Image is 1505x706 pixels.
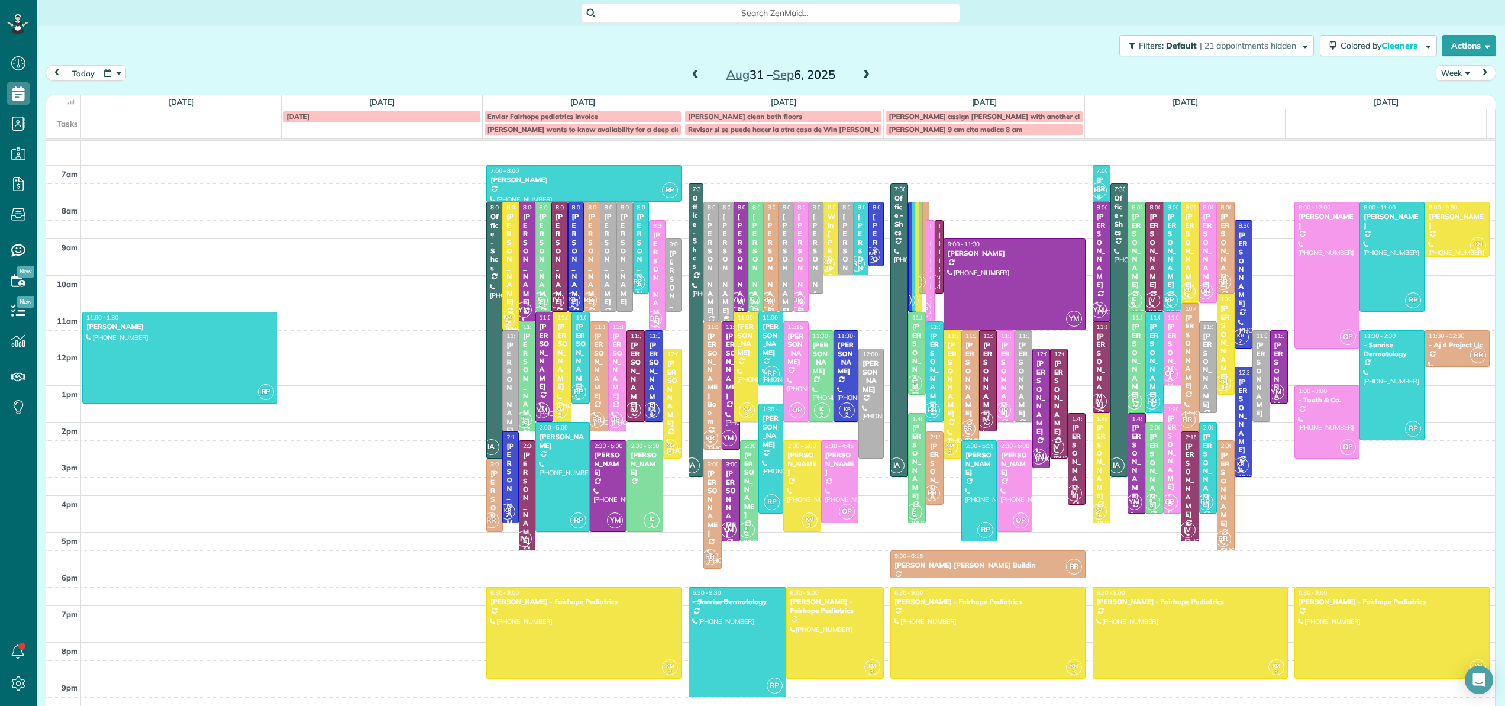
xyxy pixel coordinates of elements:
[744,299,759,311] small: 2
[1471,244,1485,256] small: 3
[1018,341,1029,417] div: [PERSON_NAME]
[1340,329,1356,345] span: OP
[594,323,626,331] span: 11:15 - 2:15
[648,405,655,412] span: KR
[812,341,830,375] div: [PERSON_NAME]
[1054,359,1064,436] div: [PERSON_NAME]
[865,253,880,265] small: 2
[797,212,805,315] div: [PERSON_NAME]
[1167,212,1177,289] div: [PERSON_NAME]
[930,323,962,331] span: 11:15 - 2:00
[653,222,685,230] span: 8:30 - 11:30
[258,384,274,400] span: RP
[1096,212,1107,289] div: [PERSON_NAME]
[787,323,819,331] span: 11:15 - 2:00
[1162,366,1178,382] span: OP
[858,204,890,211] span: 8:00 - 10:00
[523,204,555,211] span: 8:00 - 11:15
[1442,35,1496,56] button: Actions
[1144,394,1160,410] span: RP
[570,384,586,400] span: RP
[570,97,596,107] a: [DATE]
[1185,433,1213,441] span: 2:15 - 5:15
[557,314,589,321] span: 11:00 - 2:00
[1429,204,1457,211] span: 8:00 - 9:30
[1184,212,1195,289] div: [PERSON_NAME]
[1131,323,1142,399] div: [PERSON_NAME]
[1132,415,1160,423] span: 1:45 - 4:30
[669,249,679,343] div: [PERSON_NAME]
[1096,176,1107,312] div: [PERSON_NAME] - The Verandas
[86,314,118,321] span: 11:00 - 1:30
[789,402,805,418] span: OP
[894,185,923,193] span: 7:30 - 3:30
[947,249,1082,257] div: [PERSON_NAME]
[1185,204,1217,211] span: 8:00 - 10:45
[812,212,820,315] div: [PERSON_NAME]
[924,402,940,418] span: RP
[782,212,790,315] div: [PERSON_NAME]
[722,204,754,211] span: 8:00 - 11:15
[815,410,829,421] small: 2
[1149,433,1160,509] div: [PERSON_NAME]
[1132,295,1136,302] span: IC
[1216,382,1231,393] small: 3
[912,378,917,385] span: IC
[648,341,660,409] div: [PERSON_NAME]
[787,332,805,366] div: [PERSON_NAME]
[743,405,751,412] span: KM
[1096,424,1107,500] div: [PERSON_NAME]
[587,212,597,306] div: [PERSON_NAME]
[1149,323,1160,399] div: [PERSON_NAME]
[487,125,724,134] span: [PERSON_NAME] wants to know availability for a deep clean next week
[1113,35,1314,56] a: Filters: Default | 21 appointments hidden
[849,256,865,272] span: RP
[739,410,754,421] small: 3
[930,222,962,230] span: 8:30 - 11:15
[1091,302,1107,318] span: YM
[1220,212,1231,289] div: [PERSON_NAME]
[516,302,532,318] span: YM
[813,332,845,340] span: 11:30 - 2:00
[894,194,905,237] div: Office - Shcs
[1340,439,1356,455] span: OP
[593,332,605,400] div: [PERSON_NAME]
[629,274,645,290] span: RP
[540,424,568,431] span: 2:00 - 5:00
[929,231,931,341] div: [PERSON_NAME]
[912,415,941,423] span: 1:45 - 4:45
[688,125,896,134] span: Revisar si se puede hacer la otra casa de Win [PERSON_NAME]
[1203,204,1235,211] span: 8:00 - 10:45
[819,405,824,412] span: IC
[86,323,274,331] div: [PERSON_NAME]
[1131,212,1142,289] div: [PERSON_NAME]
[947,341,958,417] div: [PERSON_NAME]
[625,402,641,418] span: IV
[1474,65,1496,81] button: next
[540,314,571,321] span: 11:00 - 2:00
[556,405,564,412] span: KM
[737,212,745,315] div: [PERSON_NAME]
[797,204,829,211] span: 8:00 - 11:00
[995,402,1011,418] span: OP
[752,212,760,315] div: [PERSON_NAME]
[1215,274,1231,290] span: RR
[912,314,944,321] span: 11:00 - 1:15
[1221,295,1253,303] span: 10:30 - 1:15
[1149,314,1181,321] span: 11:00 - 1:45
[1162,292,1178,308] span: RP
[569,295,576,302] span: KR
[490,167,519,175] span: 7:00 - 8:00
[630,341,641,409] div: [PERSON_NAME]
[1268,384,1284,400] span: YM
[708,204,739,211] span: 8:00 - 11:15
[688,112,802,121] span: [PERSON_NAME] clean both floors
[1097,415,1125,423] span: 1:45 - 4:45
[889,125,1022,134] span: [PERSON_NAME] 9 am cita medica 8 am
[506,433,535,441] span: 2:15 - 4:45
[1132,396,1136,403] span: IC
[828,204,860,211] span: 8:00 - 10:00
[1132,204,1164,211] span: 8:00 - 11:00
[1036,350,1068,358] span: 12:00 - 3:15
[503,314,511,320] span: KM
